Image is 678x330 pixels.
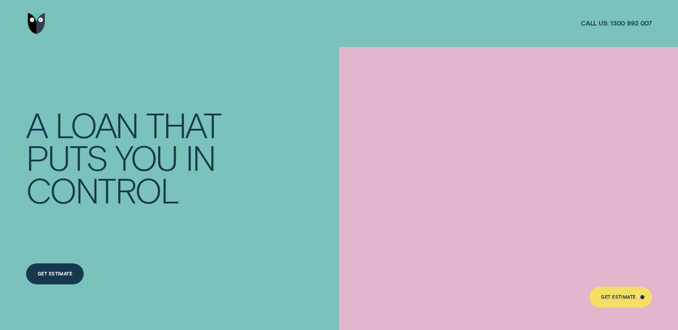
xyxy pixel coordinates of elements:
span: 1300 992 007 [610,19,652,27]
img: Wisr [28,13,45,34]
a: Get Estimate [26,263,84,284]
a: Call us:1300 992 007 [581,19,652,27]
a: Get Estimate [589,287,652,308]
span: Call us: [581,19,609,27]
h4: A LOAN THAT PUTS YOU IN CONTROL [26,108,230,207]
